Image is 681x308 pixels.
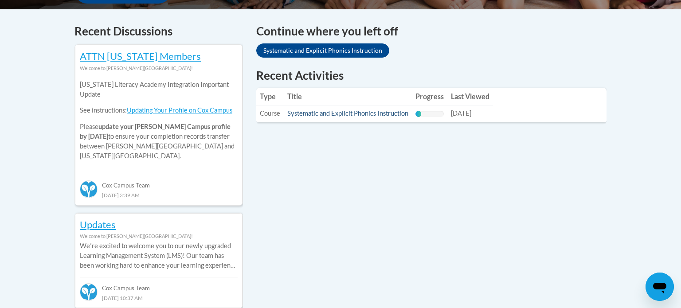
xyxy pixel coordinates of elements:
[287,109,408,117] a: Systematic and Explicit Phonics Instruction
[80,190,238,200] div: [DATE] 3:39 AM
[80,277,238,293] div: Cox Campus Team
[80,174,238,190] div: Cox Campus Team
[80,241,238,270] p: Weʹre excited to welcome you to our newly upgraded Learning Management System (LMS)! Our team has...
[80,63,238,73] div: Welcome to [PERSON_NAME][GEOGRAPHIC_DATA]!
[260,109,280,117] span: Course
[80,293,238,303] div: [DATE] 10:37 AM
[284,88,412,105] th: Title
[256,43,389,58] a: Systematic and Explicit Phonics Instruction
[412,88,447,105] th: Progress
[80,218,116,230] a: Updates
[80,80,238,99] p: [US_STATE] Literacy Academy Integration Important Update
[256,23,607,40] h4: Continue where you left off
[80,73,238,168] div: Please to ensure your completion records transfer between [PERSON_NAME][GEOGRAPHIC_DATA] and [US_...
[415,111,421,117] div: Progress, %
[80,123,231,140] b: update your [PERSON_NAME] Campus profile by [DATE]
[74,23,243,40] h4: Recent Discussions
[256,88,284,105] th: Type
[80,105,238,115] p: See instructions:
[80,180,98,198] img: Cox Campus Team
[80,50,201,62] a: ATTN [US_STATE] Members
[447,88,493,105] th: Last Viewed
[256,67,607,83] h1: Recent Activities
[80,231,238,241] div: Welcome to [PERSON_NAME][GEOGRAPHIC_DATA]!
[127,106,232,114] a: Updating Your Profile on Cox Campus
[80,283,98,301] img: Cox Campus Team
[646,273,674,301] iframe: Button to launch messaging window
[451,109,471,117] span: [DATE]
